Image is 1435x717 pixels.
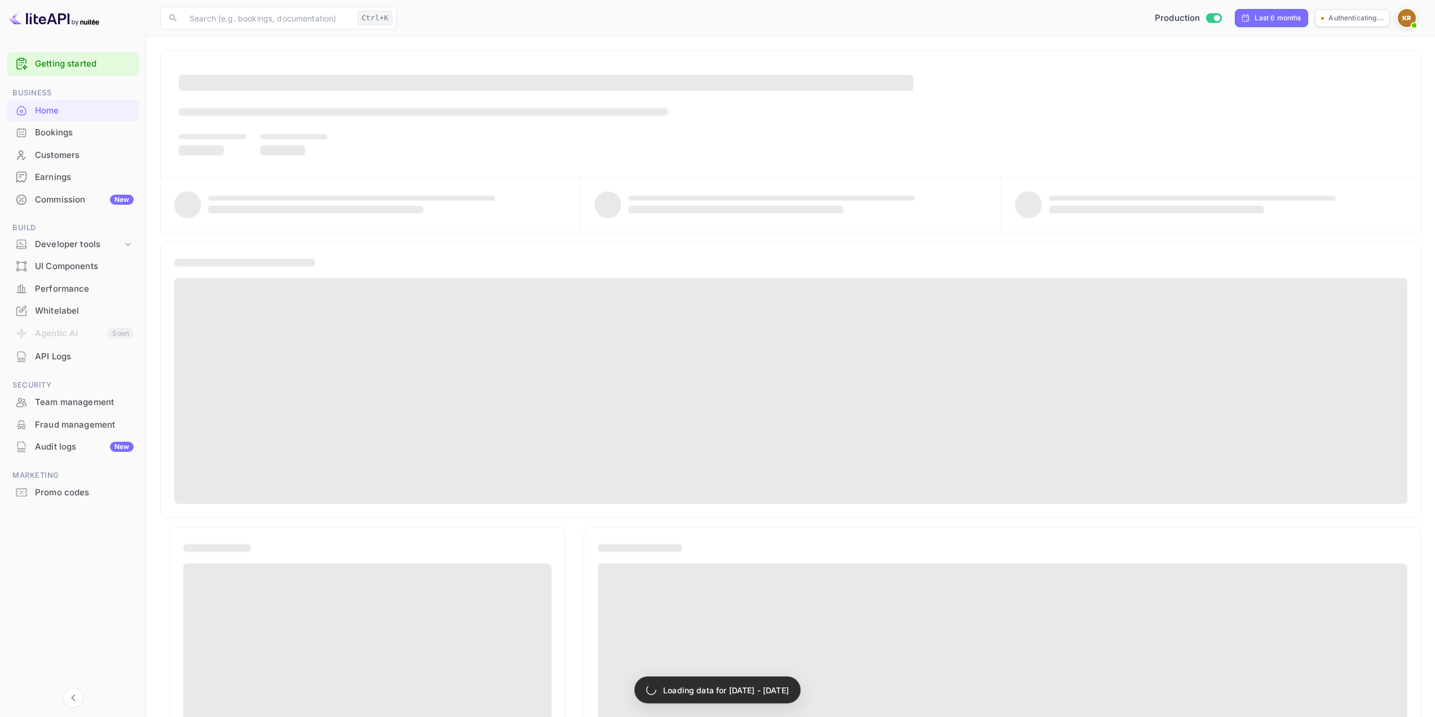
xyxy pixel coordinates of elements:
a: Bookings [7,122,139,143]
div: Performance [7,278,139,300]
a: Whitelabel [7,300,139,321]
a: Earnings [7,166,139,187]
a: Customers [7,144,139,165]
div: UI Components [7,256,139,278]
div: New [110,442,134,452]
div: Switch to Sandbox mode [1150,12,1226,25]
div: Earnings [7,166,139,188]
span: Business [7,87,139,99]
a: Home [7,100,139,121]
div: Developer tools [7,235,139,254]
div: UI Components [35,260,134,273]
div: API Logs [35,350,134,363]
a: Team management [7,392,139,412]
a: Performance [7,278,139,299]
a: Fraud management [7,414,139,435]
div: New [110,195,134,205]
div: CommissionNew [7,189,139,211]
div: Whitelabel [35,305,134,318]
span: Build [7,222,139,234]
a: Promo codes [7,482,139,503]
img: LiteAPI logo [9,9,99,27]
div: Customers [7,144,139,166]
div: Team management [7,392,139,414]
div: Last 6 months [1255,13,1301,23]
div: Earnings [35,171,134,184]
div: Audit logs [35,441,134,454]
div: Team management [35,396,134,409]
div: Promo codes [35,486,134,499]
div: Bookings [7,122,139,144]
span: Security [7,379,139,392]
div: API Logs [7,346,139,368]
div: Performance [35,283,134,296]
div: Home [7,100,139,122]
a: Getting started [35,58,134,71]
div: Whitelabel [7,300,139,322]
div: Home [35,104,134,117]
span: Production [1155,12,1200,25]
div: Bookings [35,126,134,139]
p: Loading data for [DATE] - [DATE] [663,684,789,696]
span: Marketing [7,469,139,482]
div: Ctrl+K [357,11,392,25]
p: Authenticating... [1328,13,1384,23]
div: Fraud management [35,419,134,432]
div: Getting started [7,52,139,76]
div: Audit logsNew [7,436,139,458]
div: Fraud management [7,414,139,436]
button: Collapse navigation [63,688,83,708]
div: Commission [35,193,134,206]
a: UI Components [7,256,139,276]
a: API Logs [7,346,139,367]
a: CommissionNew [7,189,139,210]
input: Search (e.g. bookings, documentation) [183,7,353,29]
div: Promo codes [7,482,139,504]
div: Developer tools [35,238,122,251]
a: Audit logsNew [7,436,139,457]
img: Kobus Roux [1398,9,1416,27]
div: Customers [35,149,134,162]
